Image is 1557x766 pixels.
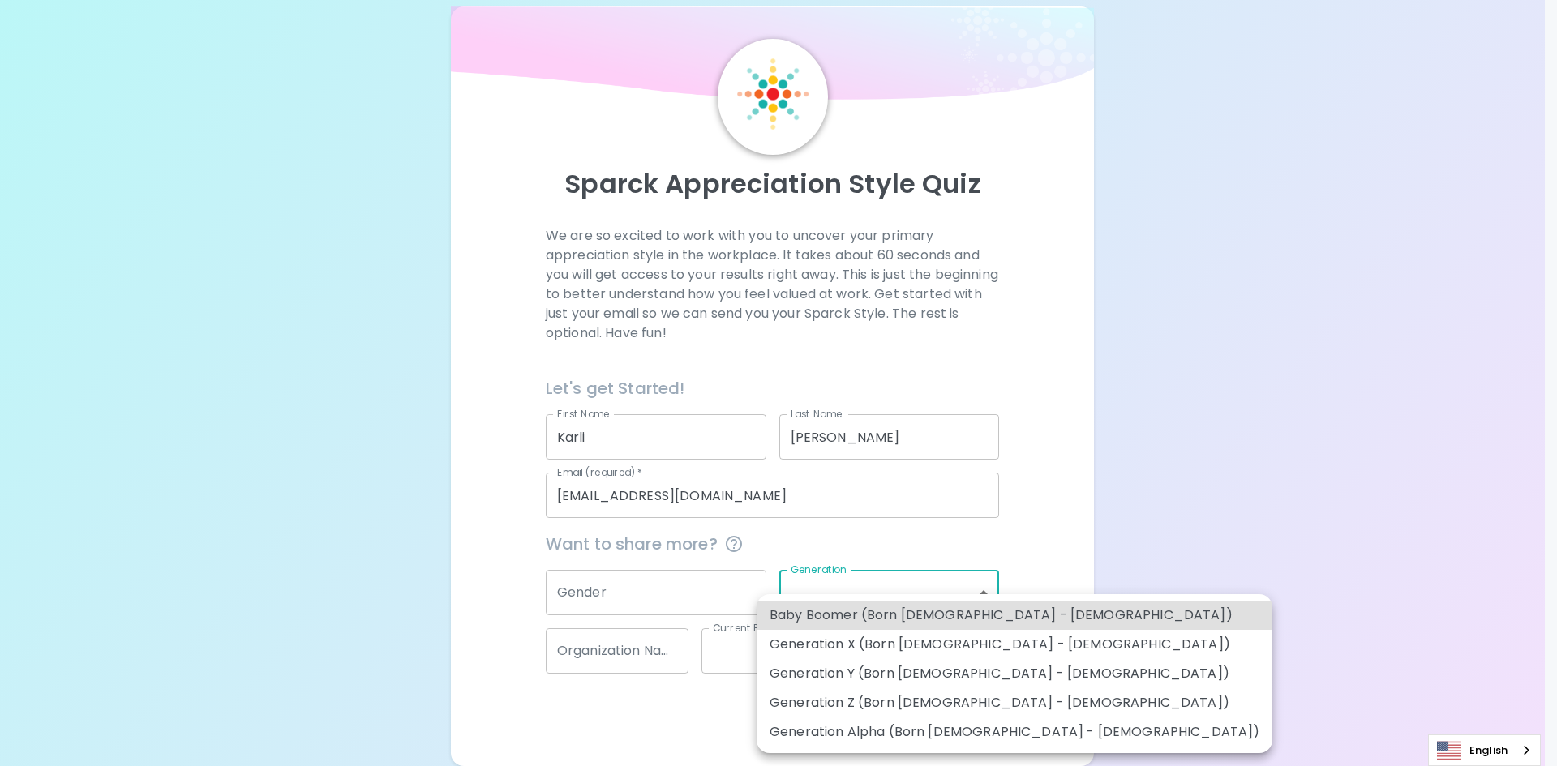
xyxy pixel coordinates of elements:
[1428,734,1541,766] aside: Language selected: English
[757,659,1272,688] li: Generation Y (Born [DEMOGRAPHIC_DATA] - [DEMOGRAPHIC_DATA])
[1429,735,1540,765] a: English
[757,630,1272,659] li: Generation X (Born [DEMOGRAPHIC_DATA] - [DEMOGRAPHIC_DATA])
[757,601,1272,630] li: Baby Boomer (Born [DEMOGRAPHIC_DATA] - [DEMOGRAPHIC_DATA])
[757,717,1272,747] li: Generation Alpha (Born [DEMOGRAPHIC_DATA] - [DEMOGRAPHIC_DATA])
[757,688,1272,717] li: Generation Z (Born [DEMOGRAPHIC_DATA] - [DEMOGRAPHIC_DATA])
[1428,734,1541,766] div: Language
